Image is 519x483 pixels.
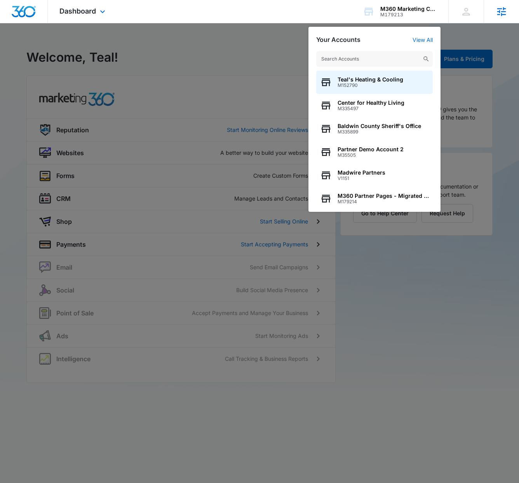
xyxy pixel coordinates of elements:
[338,100,404,106] span: Center for Healthy Living
[316,71,433,94] button: Teal's Heating & CoolingM152790
[338,146,404,152] span: Partner Demo Account 2
[413,36,433,43] a: View All
[316,140,433,164] button: Partner Demo Account 2M35505
[338,76,403,83] span: Teal's Heating & Cooling
[338,83,403,88] span: M152790
[316,187,433,210] button: M360 Partner Pages - Migrated Catch AllM179214
[338,176,385,181] span: V1151
[380,12,437,17] div: account id
[316,117,433,140] button: Baldwin County Sheriff's OfficeM335899
[59,7,96,15] span: Dashboard
[338,199,429,204] span: M179214
[338,193,429,199] span: M360 Partner Pages - Migrated Catch All
[380,6,437,12] div: account name
[338,129,421,135] span: M335899
[338,106,404,111] span: M335497
[338,123,421,129] span: Baldwin County Sheriff's Office
[316,164,433,187] button: Madwire PartnersV1151
[338,152,404,158] span: M35505
[316,51,433,67] input: Search Accounts
[316,36,361,43] h2: Your Accounts
[338,170,385,176] span: Madwire Partners
[316,94,433,117] button: Center for Healthy LivingM335497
